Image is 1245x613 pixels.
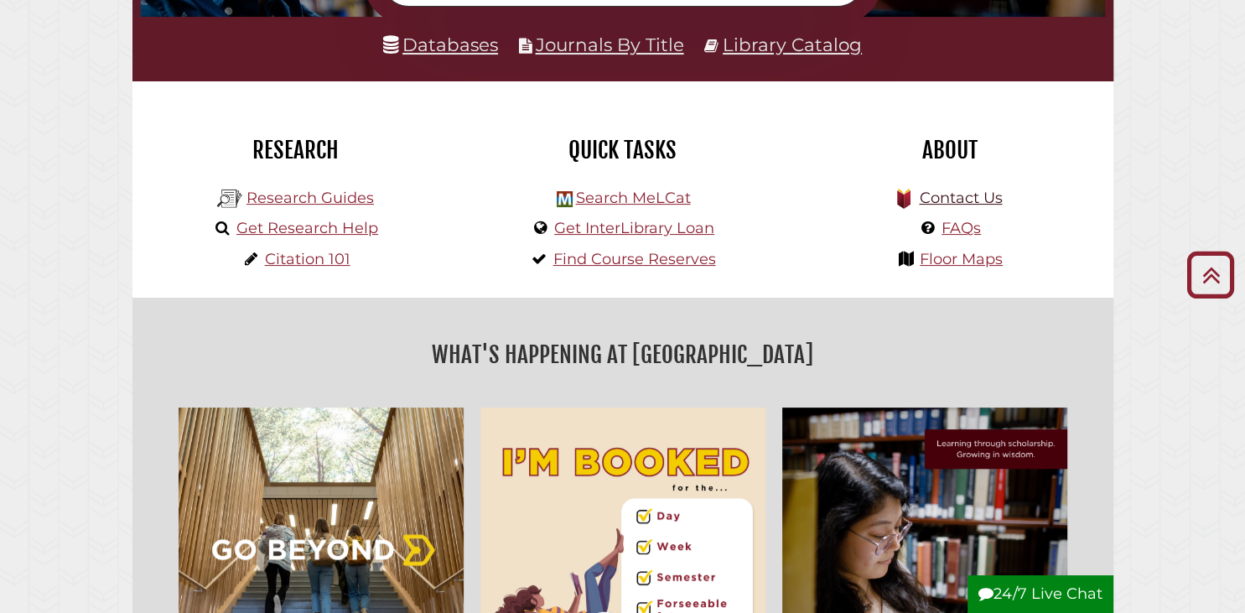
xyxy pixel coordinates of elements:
[920,250,1003,268] a: Floor Maps
[575,189,690,207] a: Search MeLCat
[1180,261,1241,288] a: Back to Top
[799,136,1101,164] h2: About
[553,250,716,268] a: Find Course Reserves
[536,34,684,55] a: Journals By Title
[919,189,1002,207] a: Contact Us
[557,191,573,207] img: Hekman Library Logo
[554,219,714,237] a: Get InterLibrary Loan
[217,186,242,211] img: Hekman Library Logo
[145,335,1101,374] h2: What's Happening at [GEOGRAPHIC_DATA]
[942,219,981,237] a: FAQs
[265,250,350,268] a: Citation 101
[246,189,374,207] a: Research Guides
[472,136,774,164] h2: Quick Tasks
[723,34,862,55] a: Library Catalog
[383,34,498,55] a: Databases
[145,136,447,164] h2: Research
[236,219,378,237] a: Get Research Help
